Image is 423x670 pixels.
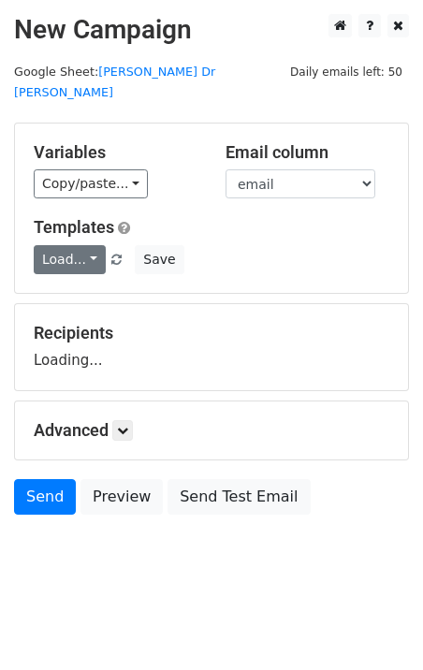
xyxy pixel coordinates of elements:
[135,245,183,274] button: Save
[80,479,163,515] a: Preview
[168,479,310,515] a: Send Test Email
[34,245,106,274] a: Load...
[34,323,389,371] div: Loading...
[34,142,197,163] h5: Variables
[14,479,76,515] a: Send
[226,142,389,163] h5: Email column
[14,65,215,100] small: Google Sheet:
[284,65,409,79] a: Daily emails left: 50
[34,217,114,237] a: Templates
[14,65,215,100] a: [PERSON_NAME] Dr [PERSON_NAME]
[34,323,389,343] h5: Recipients
[284,62,409,82] span: Daily emails left: 50
[34,169,148,198] a: Copy/paste...
[34,420,389,441] h5: Advanced
[14,14,409,46] h2: New Campaign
